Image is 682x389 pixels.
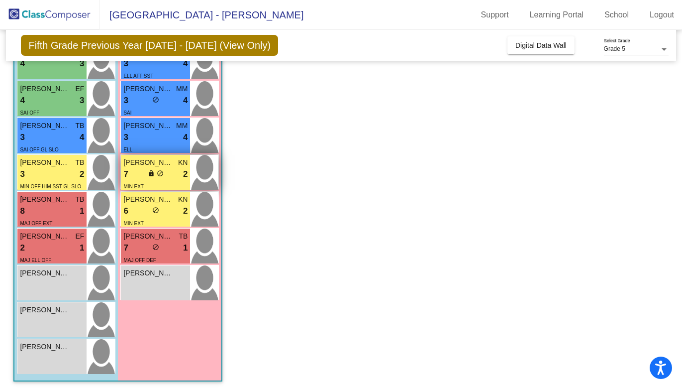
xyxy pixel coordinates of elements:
span: Grade 5 [604,45,625,52]
span: TB [76,157,85,168]
span: [PERSON_NAME] [123,84,173,94]
span: 2 [80,168,84,181]
span: TB [76,194,85,205]
span: MAJ OFF EXT [20,221,52,226]
span: [PERSON_NAME] [20,342,70,352]
span: [PERSON_NAME] [PERSON_NAME] [20,84,70,94]
span: do_not_disturb_alt [152,207,159,214]
span: MIN OFF HIM SST GL SLO [20,184,81,189]
span: [PERSON_NAME] [123,194,173,205]
span: [PERSON_NAME] [20,121,70,131]
span: 2 [183,168,188,181]
span: 3 [123,57,128,70]
span: KN [178,157,188,168]
a: Learning Portal [522,7,592,23]
span: Fifth Grade Previous Year [DATE] - [DATE] (View Only) [21,35,278,56]
span: [PERSON_NAME] [20,157,70,168]
span: MAJ OFF DEF [123,258,156,263]
span: SAI OFF [20,110,39,116]
span: EF [76,84,85,94]
a: Support [473,7,517,23]
span: 2 [183,205,188,218]
span: 4 [183,57,188,70]
span: do_not_disturb_alt [157,170,164,177]
button: Digital Data Wall [507,36,575,54]
span: [PERSON_NAME] [20,231,70,242]
span: [PERSON_NAME] [123,268,173,278]
span: 3 [20,131,24,144]
span: 1 [183,242,188,255]
span: SAI OFF GL SLO [20,147,58,152]
span: 3 [20,168,24,181]
span: [PERSON_NAME] [123,231,173,242]
span: SAI [123,110,131,116]
span: lock [148,170,155,177]
span: 1 [80,205,84,218]
span: 3 [80,94,84,107]
span: do_not_disturb_alt [152,96,159,103]
span: [PERSON_NAME] [123,121,173,131]
span: 7 [123,242,128,255]
span: 3 [80,57,84,70]
a: School [596,7,637,23]
span: EF [76,231,85,242]
span: MIN EXT [123,184,144,189]
span: [GEOGRAPHIC_DATA] - [PERSON_NAME] [99,7,303,23]
span: 4 [183,94,188,107]
span: Digital Data Wall [515,41,567,49]
span: [PERSON_NAME] [20,194,70,205]
span: 7 [123,168,128,181]
span: [PERSON_NAME] [20,268,70,278]
span: 4 [183,131,188,144]
span: 4 [80,131,84,144]
span: TB [179,231,188,242]
span: 2 [20,242,24,255]
span: MM [176,121,188,131]
span: 4 [20,94,24,107]
span: MAJ ELL OFF [20,258,51,263]
span: MIN EXT [123,221,144,226]
span: 1 [80,242,84,255]
a: Logout [642,7,682,23]
span: 4 [20,57,24,70]
span: [PERSON_NAME] [123,157,173,168]
span: [PERSON_NAME] [20,305,70,315]
span: 3 [123,131,128,144]
span: ELL [123,147,132,152]
span: do_not_disturb_alt [152,244,159,251]
span: 3 [123,94,128,107]
span: 6 [123,205,128,218]
span: ELL ATT SST [123,73,153,79]
span: TB [76,121,85,131]
span: 8 [20,205,24,218]
span: MM [176,84,188,94]
span: KN [178,194,188,205]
